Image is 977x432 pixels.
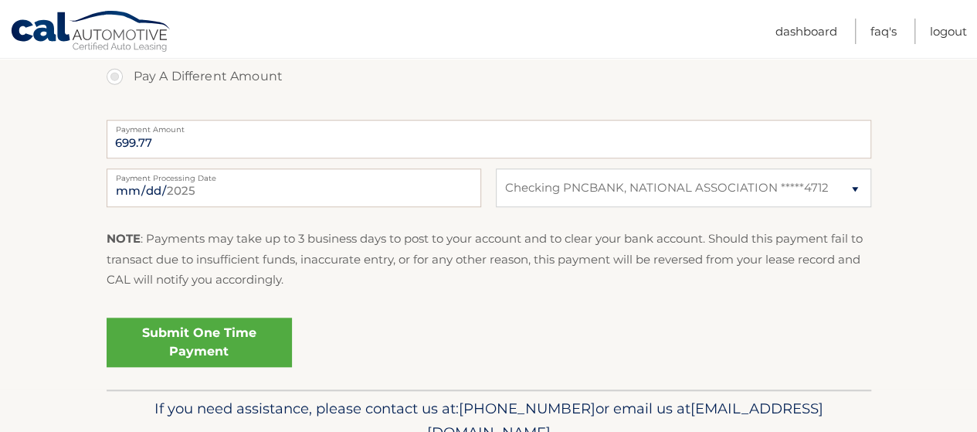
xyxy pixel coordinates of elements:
strong: NOTE [107,231,141,246]
label: Payment Amount [107,120,871,132]
a: Logout [930,19,967,44]
a: FAQ's [870,19,897,44]
a: Submit One Time Payment [107,318,292,367]
a: Cal Automotive [10,10,172,55]
input: Payment Amount [107,120,871,158]
span: [PHONE_NUMBER] [459,400,595,417]
label: Pay A Different Amount [107,61,871,92]
label: Payment Processing Date [107,168,481,181]
a: Dashboard [775,19,837,44]
p: : Payments may take up to 3 business days to post to your account and to clear your bank account.... [107,229,871,290]
input: Payment Date [107,168,481,207]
